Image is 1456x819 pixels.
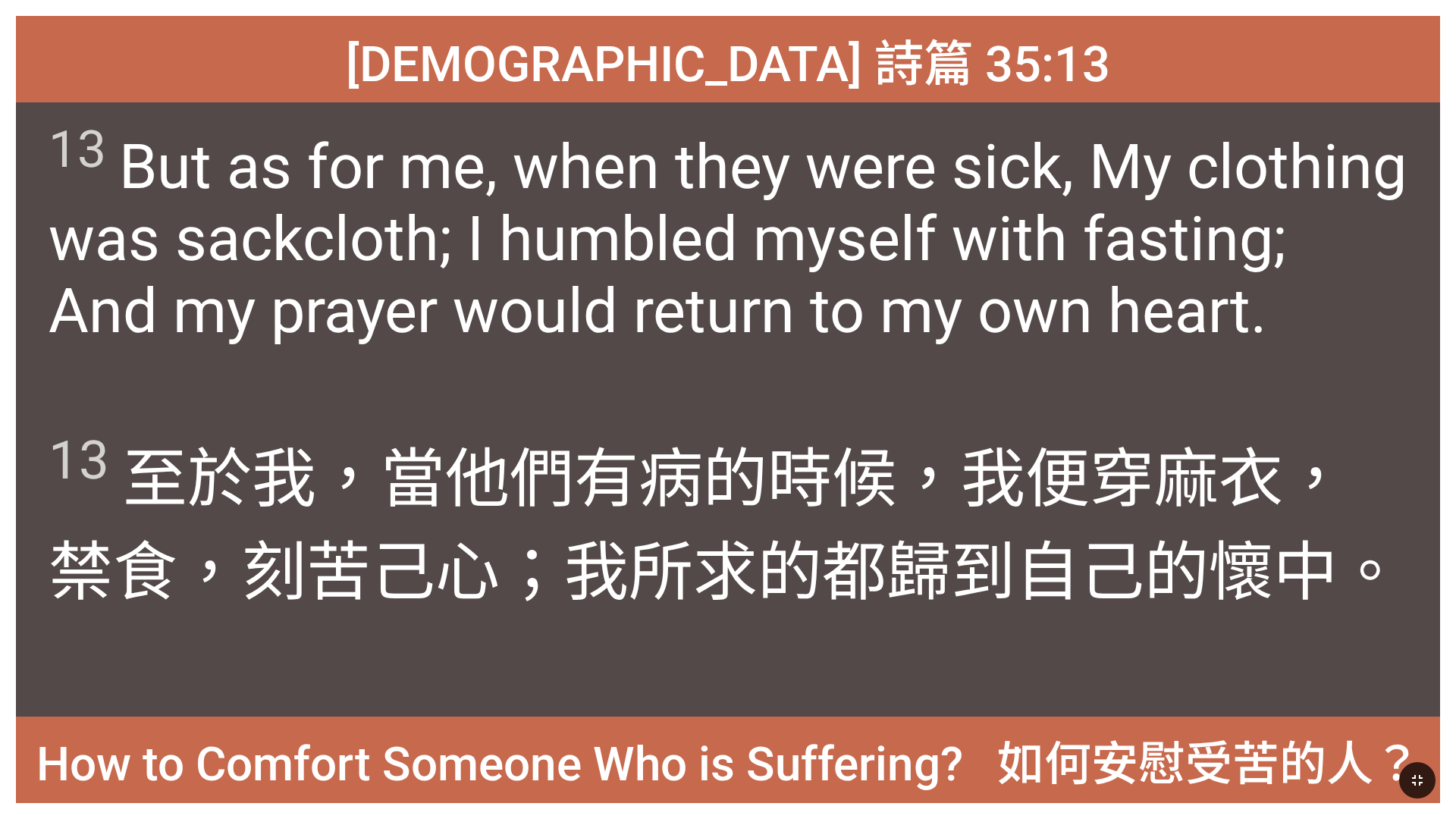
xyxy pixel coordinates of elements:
[1015,535,1402,610] wh7725: 自己的懷中
[371,535,1402,610] wh6031: 己心
[49,441,1402,610] wh2470: 的時候，我便穿
[346,24,1110,96] span: [DEMOGRAPHIC_DATA] 詩篇 35:13
[36,726,1420,794] span: How to Comfort Someone Who is Suffering? 如何安慰受苦的人？
[822,535,1402,610] wh8605: 都歸到
[49,428,109,491] sup: 13
[49,426,1407,613] span: 至於我，當他們有病
[177,535,1402,610] wh6685: ，刻苦
[49,119,106,179] sup: 13
[1338,535,1402,610] wh2436: 。
[49,441,1402,610] wh8242: ，禁食
[49,441,1402,610] wh3830: 麻衣
[500,535,1402,610] wh5315: ；我所求的
[49,119,1407,347] span: But as for me, when they were sick, My clothing was sackcloth; I humbled myself with fasting; And...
